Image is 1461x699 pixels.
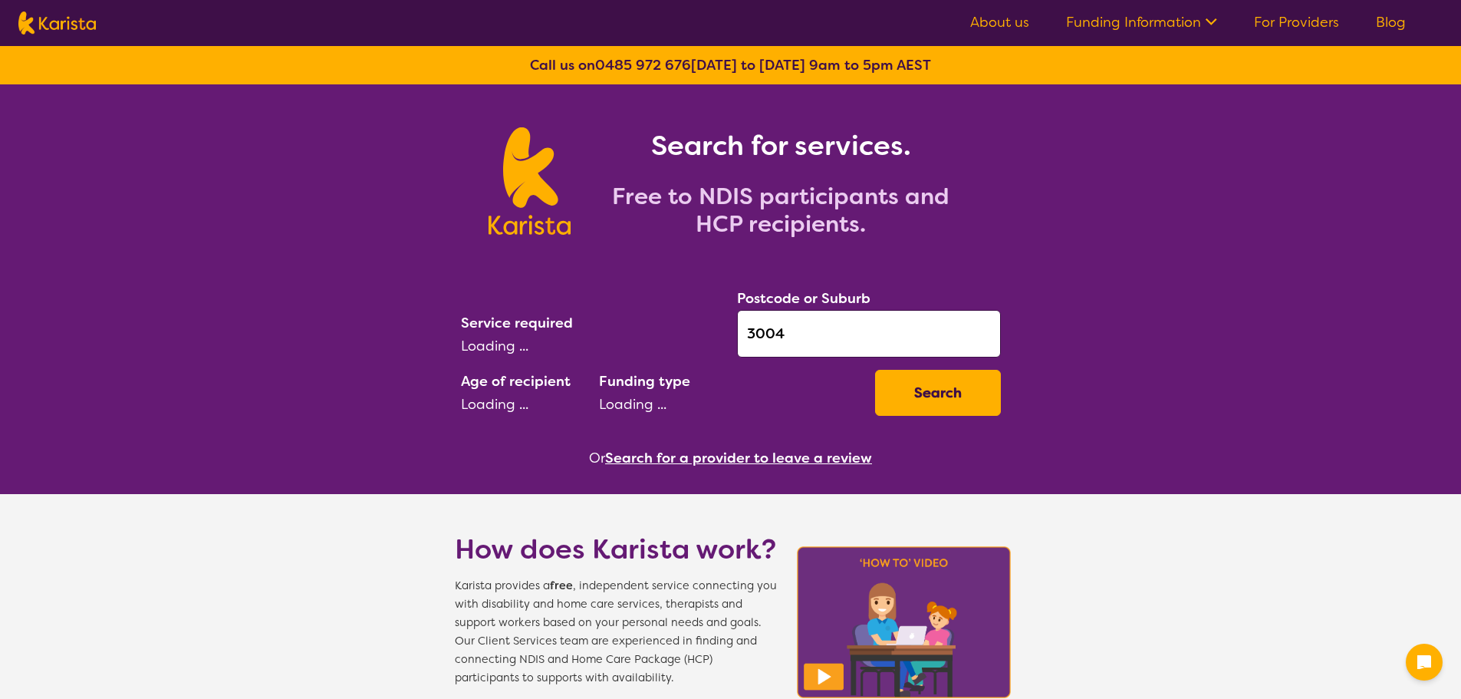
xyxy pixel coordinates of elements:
[461,314,573,332] label: Service required
[599,372,690,391] label: Funding type
[461,335,725,358] div: Loading ...
[599,393,863,416] div: Loading ...
[550,579,573,593] b: free
[589,183,972,238] h2: Free to NDIS participants and HCP recipients.
[875,370,1001,416] button: Search
[589,447,605,470] span: Or
[1254,13,1339,31] a: For Providers
[18,12,96,35] img: Karista logo
[455,531,777,568] h1: How does Karista work?
[455,577,777,687] span: Karista provides a , independent service connecting you with disability and home care services, t...
[605,447,872,470] button: Search for a provider to leave a review
[737,310,1001,358] input: Type
[1376,13,1406,31] a: Blog
[461,393,587,416] div: Loading ...
[595,56,691,74] a: 0485 972 676
[737,289,870,308] label: Postcode or Suburb
[970,13,1029,31] a: About us
[461,372,571,391] label: Age of recipient
[489,127,571,235] img: Karista logo
[530,56,931,74] b: Call us on [DATE] to [DATE] 9am to 5pm AEST
[589,127,972,164] h1: Search for services.
[1066,13,1217,31] a: Funding Information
